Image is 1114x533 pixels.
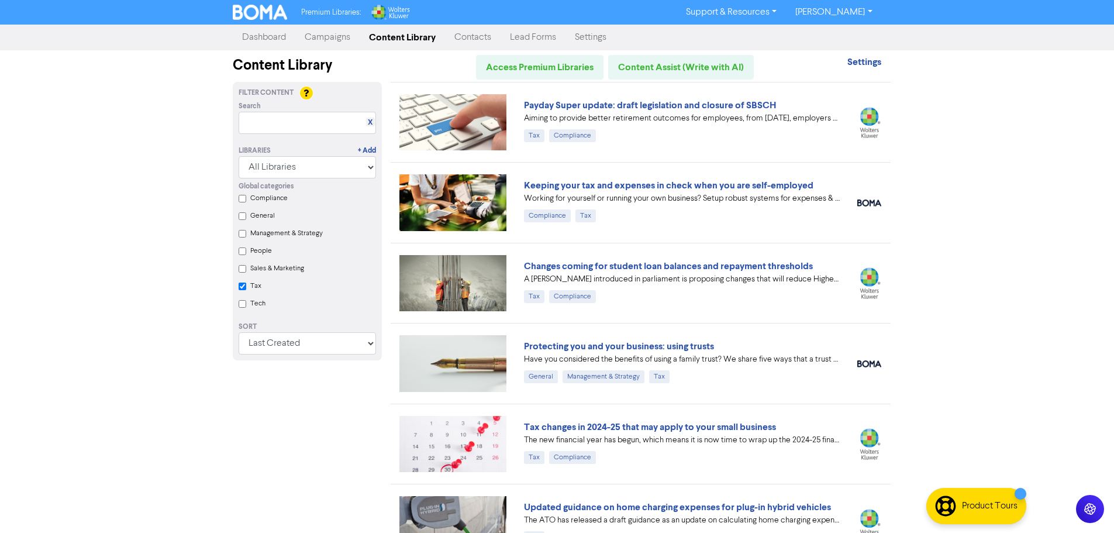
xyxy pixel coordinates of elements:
img: boma_accounting [857,200,881,207]
a: X [368,118,373,127]
a: Payday Super update: draft legislation and closure of SBSCH [524,99,776,111]
a: Access Premium Libraries [476,55,603,80]
a: Content Assist (Write with AI) [608,55,754,80]
a: + Add [358,146,376,156]
label: Sales & Marketing [250,263,304,274]
div: Compliance [549,290,596,303]
label: Management & Strategy [250,228,323,239]
a: Protecting you and your business: using trusts [524,341,714,352]
a: Settings [565,26,616,49]
div: Compliance [549,129,596,142]
div: The ATO has released a draft guidance as an update on calculating home charging expenses to inclu... [524,514,840,527]
a: Support & Resources [677,3,786,22]
div: Compliance [549,451,596,464]
div: Working for yourself or running your own business? Setup robust systems for expenses & tax requir... [524,192,840,205]
img: BOMA Logo [233,5,288,20]
a: Updated guidance on home charging expenses for plug-in hybrid vehicles [524,501,831,513]
img: boma [857,360,881,367]
div: Global categories [239,181,376,192]
div: Tax [575,209,596,222]
div: Sort [239,322,376,332]
a: Lead Forms [501,26,565,49]
label: General [250,211,275,221]
label: Tax [250,281,261,291]
label: Compliance [250,193,288,204]
label: Tech [250,298,265,309]
span: Premium Libraries: [301,9,361,16]
div: The new financial year has begun, which means it is now time to wrap up the 2024-25 financial yea... [524,434,840,446]
img: wolters_kluwer [857,107,881,138]
div: Management & Strategy [563,370,644,383]
strong: Settings [847,56,881,68]
div: Tax [524,451,544,464]
img: Wolters Kluwer [370,5,410,20]
img: wolters_kluwer [857,428,881,459]
div: Tax [649,370,670,383]
div: Content Library [233,55,382,76]
div: Tax [524,290,544,303]
div: General [524,370,558,383]
div: Tax [524,129,544,142]
a: Tax changes in 2024-25 that may apply to your small business [524,421,776,433]
a: [PERSON_NAME] [786,3,881,22]
a: Campaigns [295,26,360,49]
label: People [250,246,272,256]
div: Libraries [239,146,271,156]
iframe: Chat Widget [967,407,1114,533]
div: Have you considered the benefits of using a family trust? We share five ways that a trust can hel... [524,353,840,366]
a: Dashboard [233,26,295,49]
div: Compliance [524,209,571,222]
a: Settings [847,58,881,67]
a: Changes coming for student loan balances and repayment thresholds [524,260,813,272]
div: Filter Content [239,88,376,98]
a: Content Library [360,26,445,49]
a: Contacts [445,26,501,49]
img: wolters_kluwer [857,267,881,298]
a: Keeping your tax and expenses in check when you are self-employed [524,180,813,191]
div: Aiming to provide better retirement outcomes for employees, from 1 July 2026, employers will be r... [524,112,840,125]
span: Search [239,101,261,112]
div: A Bill introduced in parliament is proposing changes that will reduce Higher Education Loan Progr... [524,273,840,286]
